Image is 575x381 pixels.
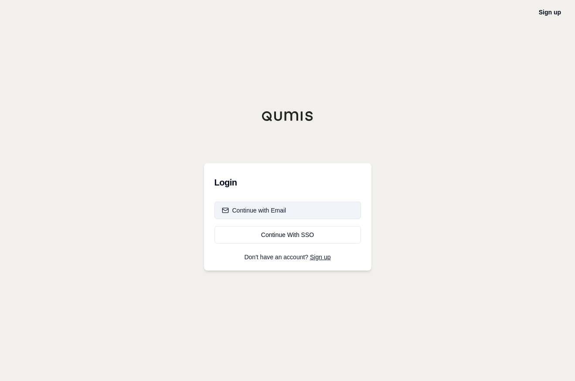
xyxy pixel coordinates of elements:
[222,206,286,215] div: Continue with Email
[262,111,314,121] img: Qumis
[310,254,330,261] a: Sign up
[539,9,561,16] a: Sign up
[214,202,361,219] button: Continue with Email
[222,230,354,239] div: Continue With SSO
[214,254,361,260] p: Don't have an account?
[214,174,361,191] h3: Login
[214,226,361,244] a: Continue With SSO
